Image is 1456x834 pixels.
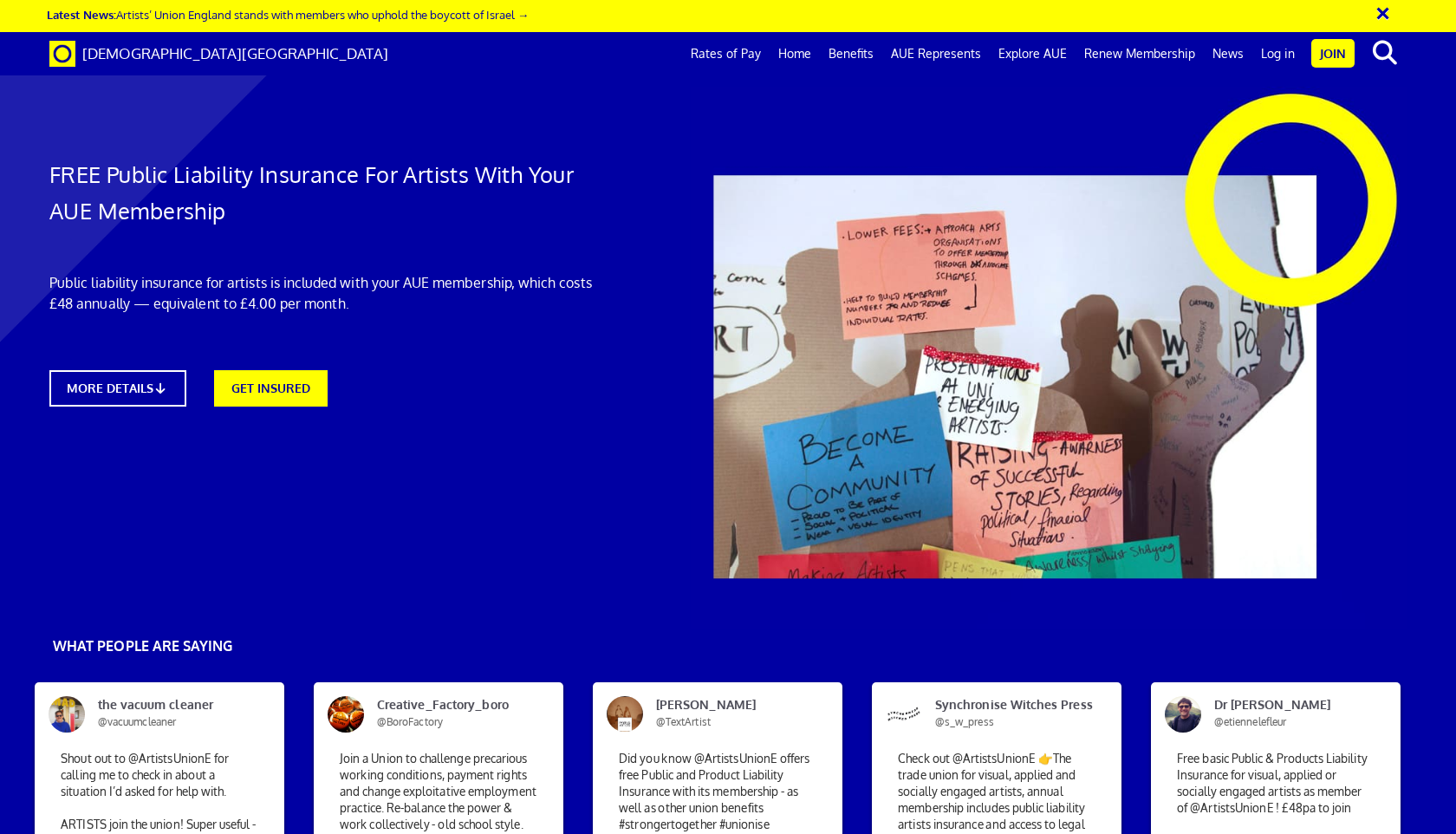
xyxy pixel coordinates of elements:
[98,715,176,728] span: @vacuumcleaner
[1214,715,1287,728] span: @etiennelefleur
[1076,32,1204,75] a: Renew Membership
[1311,39,1355,68] a: Join
[643,696,809,731] span: [PERSON_NAME]
[377,715,443,728] span: @BoroFactory
[820,32,882,75] a: Benefits
[1358,35,1411,71] button: search
[922,696,1089,731] span: Synchronise Witches Press
[1201,696,1368,731] span: Dr [PERSON_NAME]
[36,32,401,75] a: Brand [DEMOGRAPHIC_DATA][GEOGRAPHIC_DATA]
[47,7,529,22] a: Latest News:Artists’ Union England stands with members who uphold the boycott of Israel →
[1252,32,1303,75] a: Log in
[82,44,388,62] span: [DEMOGRAPHIC_DATA][GEOGRAPHIC_DATA]
[1204,32,1252,75] a: News
[935,715,994,728] span: @s_w_press
[49,272,600,314] p: Public liability insurance for artists is included with your AUE membership, which costs £48 annu...
[85,696,251,731] span: the vacuum cleaner
[49,156,600,229] h1: FREE Public Liability Insurance For Artists With Your AUE Membership
[882,32,990,75] a: AUE Represents
[214,370,328,407] a: GET INSURED
[656,715,711,728] span: @TextArtist
[990,32,1076,75] a: Explore AUE
[47,7,116,22] strong: Latest News:
[49,370,186,407] a: MORE DETAILS
[770,32,820,75] a: Home
[682,32,770,75] a: Rates of Pay
[364,696,530,731] span: Creative_Factory_boro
